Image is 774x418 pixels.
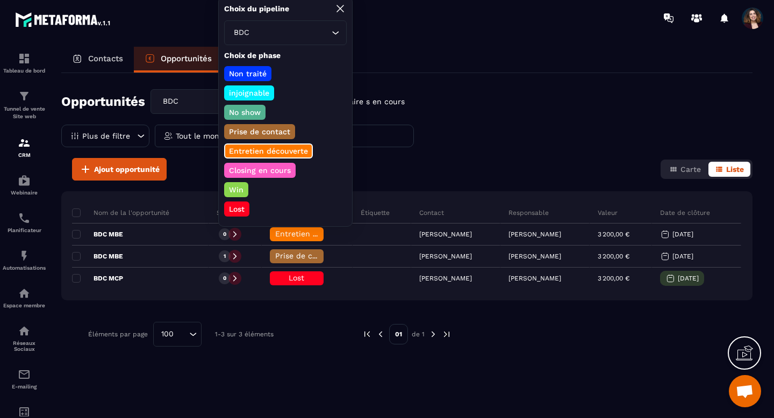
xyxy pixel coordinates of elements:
div: Search for option [224,20,347,45]
p: Webinaire [3,190,46,196]
img: automations [18,249,31,262]
img: next [442,329,451,339]
h2: Opportunités [61,91,145,112]
input: Search for option [252,27,329,39]
a: formationformationCRM [3,128,46,166]
a: formationformationTunnel de vente Site web [3,82,46,128]
a: schedulerschedulerPlanificateur [3,204,46,241]
p: [DATE] [672,253,693,260]
p: BDC MCP [72,274,123,283]
p: Tunnel de vente Site web [3,105,46,120]
a: automationsautomationsEspace membre [3,279,46,316]
input: Search for option [198,96,217,107]
p: Entretien découverte [227,146,310,156]
img: automations [18,174,31,187]
span: 100 [157,328,177,340]
img: automations [18,287,31,300]
button: Liste [708,162,750,177]
p: 3 200,00 € [598,230,629,238]
span: Prise de contact [275,251,336,260]
p: Automatisations [3,265,46,271]
p: 01 [389,324,408,344]
p: Prise de contact [227,126,292,137]
span: Lost [289,273,304,282]
p: Non traité [227,68,268,79]
a: Ouvrir le chat [729,375,761,407]
p: No show [227,107,262,118]
button: Ajout opportunité [72,158,167,181]
p: 0 [223,275,226,282]
p: Choix de phase [224,51,347,61]
p: Étiquette [361,208,390,217]
span: Ajout opportunité [94,164,160,175]
p: Choix du pipeline [224,4,289,14]
p: Win [227,184,245,195]
p: injoignable [227,88,271,98]
p: 0 [223,230,226,238]
img: logo [15,10,112,29]
p: Planificateur [3,227,46,233]
img: social-network [18,325,31,337]
p: Tout le monde [176,132,228,140]
p: 1-3 sur 3 éléments [215,330,274,338]
a: social-networksocial-networkRéseaux Sociaux [3,316,46,360]
p: Contacts [88,54,123,63]
p: E-mailing [3,384,46,390]
span: BDC [231,27,252,39]
p: 3 200,00 € [598,253,629,260]
p: [PERSON_NAME] [508,275,561,282]
span: Entretien découverte [275,229,354,238]
p: [DATE] [672,230,693,238]
p: Espace membre [3,302,46,308]
a: emailemailE-mailing [3,360,46,398]
div: Search for option [150,89,263,114]
p: 2 affaire s en cours [332,97,405,107]
p: [PERSON_NAME] [508,230,561,238]
p: Réseaux Sociaux [3,340,46,352]
img: email [18,368,31,381]
a: formationformationTableau de bord [3,44,46,82]
p: BDC MBE [72,230,123,239]
div: Search for option [153,322,202,347]
p: Statut [217,208,236,217]
img: next [428,329,438,339]
p: Nom de la l'opportunité [72,208,169,217]
p: Opportunités [161,54,212,63]
span: BDC [160,96,198,107]
p: Contact [419,208,444,217]
img: prev [376,329,385,339]
p: Valeur [598,208,618,217]
p: 1 [224,253,226,260]
img: formation [18,90,31,103]
img: prev [362,329,372,339]
a: Opportunités [134,47,223,73]
p: Éléments par page [88,330,148,338]
a: Contacts [61,47,134,73]
span: Liste [726,165,744,174]
p: [PERSON_NAME] [508,253,561,260]
img: scheduler [18,212,31,225]
p: BDC MBE [72,252,123,261]
p: Plus de filtre [82,132,130,140]
p: Lost [227,204,246,214]
p: Responsable [508,208,549,217]
button: Carte [663,162,707,177]
img: formation [18,136,31,149]
p: de 1 [412,330,425,338]
p: 3 200,00 € [598,275,629,282]
a: automationsautomationsWebinaire [3,166,46,204]
a: automationsautomationsAutomatisations [3,241,46,279]
img: formation [18,52,31,65]
p: [DATE] [678,275,699,282]
p: Tableau de bord [3,68,46,74]
p: Date de clôture [660,208,710,217]
span: Carte [680,165,701,174]
p: CRM [3,152,46,158]
p: Closing en cours [227,165,292,176]
input: Search for option [177,328,187,340]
